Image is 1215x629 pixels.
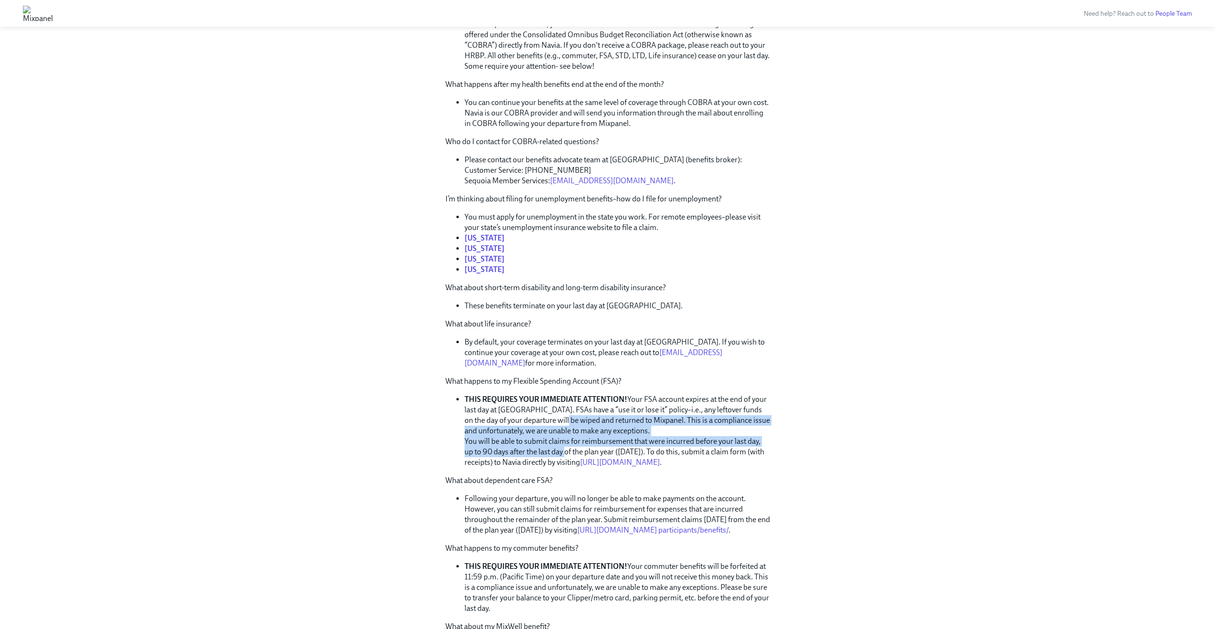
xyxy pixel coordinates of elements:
li: Please contact our benefits advocate team at [GEOGRAPHIC_DATA] (benefits broker): Customer Servic... [465,155,770,186]
a: [URL][DOMAIN_NAME] participants/benefits/ [577,525,729,535]
li: These benefits terminate on your last day at [GEOGRAPHIC_DATA]. [465,301,770,311]
span: Need help? Reach out to [1084,10,1192,18]
a: [US_STATE] [465,265,505,274]
p: What happens after my health benefits end at the end of the month? [445,79,770,90]
li: Your medical, vision, and dental benefits will continue until the end of the month in which you l... [465,9,770,72]
p: What about life insurance? [445,319,770,329]
a: [US_STATE] [465,244,505,253]
p: Who do I contact for COBRA-related questions? [445,136,770,147]
li: You can continue your benefits at the same level of coverage through COBRA at your own cost. Navi... [465,97,770,129]
a: [US_STATE] [465,233,505,242]
p: What happens to my Flexible Spending Account (FSA)? [445,376,770,387]
li: You must apply for unemployment in the state you work. For remote employees–please visit your sta... [465,212,770,233]
strong: THIS REQUIRES YOUR IMMEDIATE ATTENTION! [465,395,627,404]
a: [EMAIL_ADDRESS][DOMAIN_NAME] [465,348,722,367]
p: I’m thinking about filing for unemployment benefits–how do I file for unemployment? [445,194,770,204]
a: [EMAIL_ADDRESS][DOMAIN_NAME] [550,176,674,185]
a: [URL][DOMAIN_NAME] [580,458,660,467]
p: What happens to my commuter benefits? [445,543,770,554]
p: What about short-term disability and long-term disability insurance? [445,283,770,293]
li: Your FSA account expires at the end of your last day at [GEOGRAPHIC_DATA]. FSAs have a “use it or... [465,394,770,468]
a: [US_STATE] [465,254,505,263]
p: What about dependent care FSA? [445,475,770,486]
li: By default, your coverage terminates on your last day at [GEOGRAPHIC_DATA]. If you wish to contin... [465,337,770,368]
li: Your commuter benefits will be forfeited at 11:59 p.m. (Pacific Time) on your departure date and ... [465,561,770,614]
a: People Team [1155,10,1192,18]
li: Following your departure, you will no longer be able to make payments on the account. However, yo... [465,493,770,535]
strong: THIS REQUIRES YOUR IMMEDIATE ATTENTION! [465,562,627,571]
img: Mixpanel [23,6,53,21]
